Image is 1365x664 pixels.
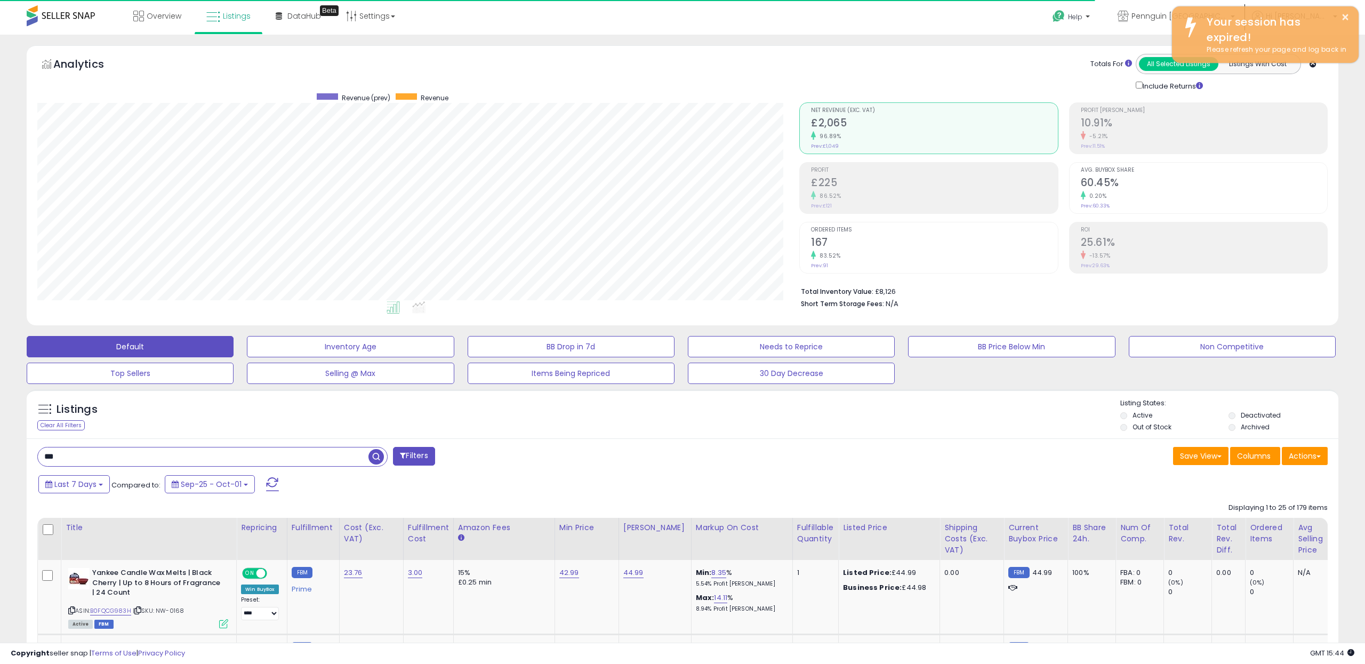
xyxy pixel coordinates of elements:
[68,620,93,629] span: All listings currently available for purchase on Amazon
[811,177,1057,191] h2: £225
[1081,108,1327,114] span: Profit [PERSON_NAME]
[1298,568,1333,578] div: N/A
[696,522,788,533] div: Markup on Cost
[241,585,279,594] div: Win BuyBox
[811,227,1057,233] span: Ordered Items
[908,336,1115,357] button: BB Price Below Min
[688,336,895,357] button: Needs to Reprice
[243,569,256,578] span: ON
[1044,2,1101,35] a: Help
[1081,177,1327,191] h2: 60.45%
[247,336,454,357] button: Inventory Age
[342,93,390,102] span: Revenue (prev)
[66,522,232,533] div: Title
[944,568,995,578] div: 0.00
[801,299,884,308] b: Short Term Storage Fees:
[1128,79,1216,92] div: Include Returns
[458,578,547,587] div: £0.25 min
[559,567,579,578] a: 42.99
[696,593,714,603] b: Max:
[1120,578,1155,587] div: FBM: 0
[421,93,448,102] span: Revenue
[1168,578,1183,587] small: (0%)
[696,568,784,588] div: %
[292,522,335,533] div: Fulfillment
[797,568,830,578] div: 1
[1081,167,1327,173] span: Avg. Buybox Share
[1032,567,1053,578] span: 44.99
[1133,422,1171,431] label: Out of Stock
[37,420,85,430] div: Clear All Filters
[1086,192,1107,200] small: 0.20%
[408,567,423,578] a: 3.00
[1133,411,1152,420] label: Active
[181,479,242,490] span: Sep-25 - Oct-01
[458,533,464,543] small: Amazon Fees.
[843,522,935,533] div: Listed Price
[1081,236,1327,251] h2: 25.61%
[27,336,234,357] button: Default
[38,475,110,493] button: Last 7 Days
[1173,447,1228,465] button: Save View
[1237,451,1271,461] span: Columns
[1081,227,1327,233] span: ROI
[68,568,228,627] div: ASIN:
[27,363,234,384] button: Top Sellers
[811,262,828,269] small: Prev: 91
[408,522,449,545] div: Fulfillment Cost
[1216,568,1237,578] div: 0.00
[843,582,902,593] b: Business Price:
[1131,11,1227,21] span: Pennguin [GEOGRAPHIC_DATA]
[696,580,784,588] p: 5.54% Profit [PERSON_NAME]
[1168,568,1211,578] div: 0
[11,648,50,658] strong: Copyright
[688,363,895,384] button: 30 Day Decrease
[92,568,222,601] b: Yankee Candle Wax Melts | Black Cherry | Up to 8 Hours of Fragrance | 24 Count
[344,567,363,578] a: 23.76
[11,649,185,659] div: seller snap | |
[1250,587,1293,597] div: 0
[1199,14,1351,45] div: Your session has expired!
[623,522,687,533] div: [PERSON_NAME]
[138,648,185,658] a: Privacy Policy
[559,522,614,533] div: Min Price
[1139,57,1218,71] button: All Selected Listings
[165,475,255,493] button: Sep-25 - Oct-01
[1241,422,1270,431] label: Archived
[1120,398,1338,409] p: Listing States:
[393,447,435,466] button: Filters
[1282,447,1328,465] button: Actions
[1218,57,1297,71] button: Listings With Cost
[843,583,932,593] div: £44.98
[133,606,184,615] span: | SKU: NW-0168
[1120,568,1155,578] div: FBA: 0
[111,480,160,490] span: Compared to:
[944,522,999,556] div: Shipping Costs (Exc. VAT)
[292,567,312,578] small: FBM
[714,593,727,603] a: 14.11
[320,5,339,16] div: Tooltip anchor
[1120,522,1159,545] div: Num of Comp.
[1008,567,1029,578] small: FBM
[91,648,136,658] a: Terms of Use
[1250,568,1293,578] div: 0
[292,581,331,594] div: Prime
[266,569,283,578] span: OFF
[1216,522,1241,556] div: Total Rev. Diff.
[458,568,547,578] div: 15%
[811,143,839,149] small: Prev: £1,049
[1081,143,1105,149] small: Prev: 11.51%
[1298,522,1337,556] div: Avg Selling Price
[801,287,873,296] b: Total Inventory Value:
[1341,11,1350,24] button: ×
[1129,336,1336,357] button: Non Competitive
[696,605,784,613] p: 8.94% Profit [PERSON_NAME]
[287,11,321,21] span: DataHub
[811,108,1057,114] span: Net Revenue (Exc. VAT)
[843,568,932,578] div: £44.99
[458,522,550,533] div: Amazon Fees
[1310,648,1354,658] span: 2025-10-13 15:44 GMT
[468,363,675,384] button: Items Being Repriced
[241,522,283,533] div: Repricing
[1086,132,1108,140] small: -5.21%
